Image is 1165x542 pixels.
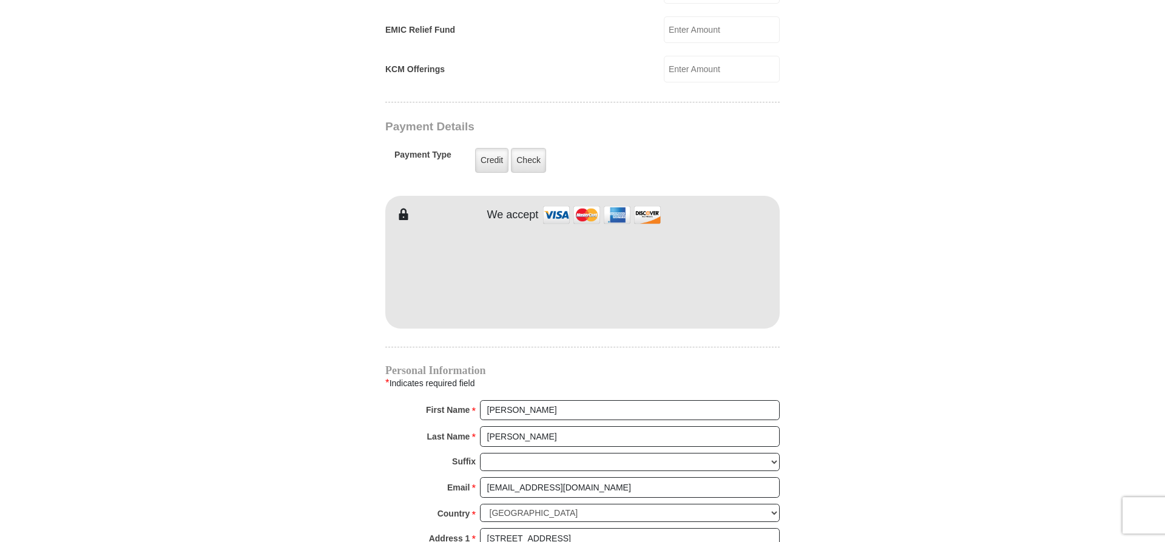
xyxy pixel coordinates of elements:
[427,428,470,445] strong: Last Name
[385,375,780,391] div: Indicates required field
[426,401,470,418] strong: First Name
[511,148,546,173] label: Check
[394,150,451,166] h5: Payment Type
[487,209,539,222] h4: We accept
[475,148,508,173] label: Credit
[385,366,780,375] h4: Personal Information
[664,56,780,82] input: Enter Amount
[447,479,470,496] strong: Email
[385,120,695,134] h3: Payment Details
[385,24,455,36] label: EMIC Relief Fund
[437,505,470,522] strong: Country
[452,453,476,470] strong: Suffix
[664,16,780,43] input: Enter Amount
[541,202,663,228] img: credit cards accepted
[385,63,445,76] label: KCM Offerings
